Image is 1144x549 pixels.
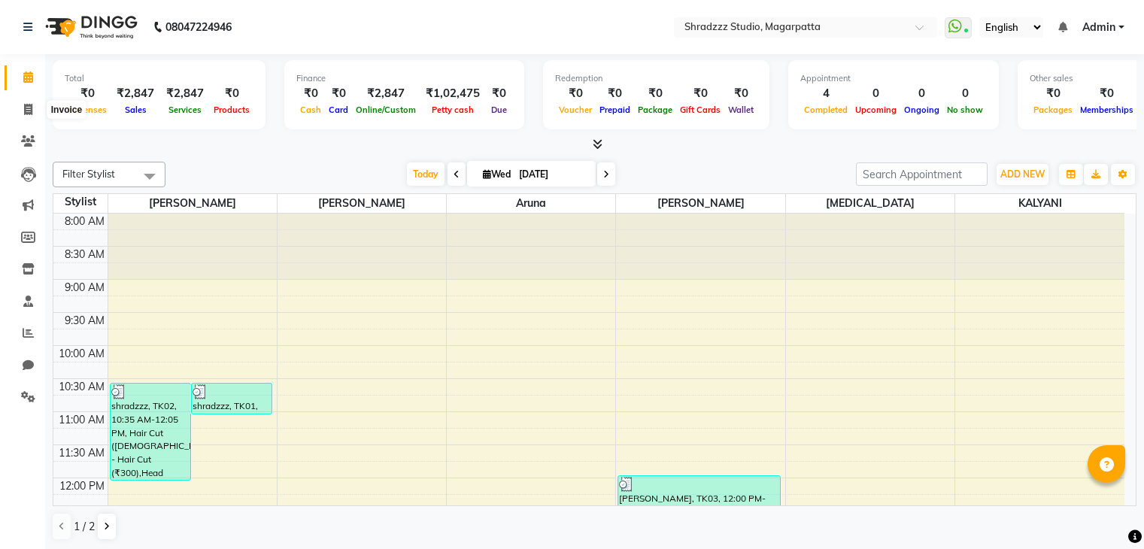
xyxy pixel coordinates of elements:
div: 8:30 AM [62,247,108,262]
div: ₹1,02,475 [420,85,486,102]
div: Total [65,72,253,85]
div: Stylist [53,194,108,210]
div: 0 [851,85,900,102]
span: Voucher [555,105,596,115]
input: 2025-09-03 [514,163,590,186]
span: 1 / 2 [74,519,95,535]
span: Online/Custom [352,105,420,115]
span: Wallet [724,105,757,115]
span: Cash [296,105,325,115]
span: Packages [1030,105,1076,115]
div: ₹0 [296,85,325,102]
div: ₹0 [596,85,634,102]
div: Appointment [800,72,987,85]
div: ₹0 [65,85,111,102]
div: ₹2,847 [111,85,160,102]
span: Sales [121,105,150,115]
div: shradzzz, TK02, 10:35 AM-12:05 PM, Hair Cut ([DEMOGRAPHIC_DATA]) - Hair Cut (₹300),Head Massage -... [111,384,190,480]
div: ₹2,847 [160,85,210,102]
div: [PERSON_NAME], TK03, 12:00 PM-01:00 PM, Normal Wax - Under Arms (₹100),Threading - Eyebrows (₹80)... [618,476,780,540]
div: ₹0 [634,85,676,102]
div: ₹0 [676,85,724,102]
div: 8:00 AM [62,214,108,229]
div: ₹2,847 [352,85,420,102]
div: 4 [800,85,851,102]
span: Completed [800,105,851,115]
span: Admin [1082,20,1115,35]
span: Ongoing [900,105,943,115]
b: 08047224946 [165,6,232,48]
div: Invoice [47,101,86,119]
span: No show [943,105,987,115]
span: Prepaid [596,105,634,115]
span: ADD NEW [1000,168,1045,180]
span: Upcoming [851,105,900,115]
div: ₹0 [210,85,253,102]
div: 12:00 PM [56,478,108,494]
div: 9:30 AM [62,313,108,329]
span: [PERSON_NAME] [108,194,277,213]
span: Due [487,105,511,115]
div: 0 [900,85,943,102]
span: Gift Cards [676,105,724,115]
span: Products [210,105,253,115]
iframe: chat widget [1081,489,1129,534]
button: ADD NEW [997,164,1048,185]
span: [PERSON_NAME] [278,194,446,213]
div: 10:00 AM [56,346,108,362]
div: 9:00 AM [62,280,108,296]
span: Wed [479,168,514,180]
div: shradzzz, TK01, 10:35 AM-11:05 AM, Shampoo With Conditioner & Mask Application - Upto Shoulder (₹... [192,384,272,414]
span: Aruna [447,194,615,213]
input: Search Appointment [856,162,988,186]
span: [MEDICAL_DATA] [786,194,954,213]
div: Redemption [555,72,757,85]
div: ₹0 [555,85,596,102]
div: 10:30 AM [56,379,108,395]
span: Filter Stylist [62,168,115,180]
span: Card [325,105,352,115]
div: ₹0 [1030,85,1076,102]
span: Services [165,105,205,115]
span: Package [634,105,676,115]
div: ₹0 [325,85,352,102]
div: ₹0 [724,85,757,102]
span: Today [407,162,445,186]
div: ₹0 [486,85,512,102]
img: logo [38,6,141,48]
span: Petty cash [428,105,478,115]
span: Memberships [1076,105,1137,115]
div: 0 [943,85,987,102]
div: 11:30 AM [56,445,108,461]
span: [PERSON_NAME] [616,194,784,213]
div: Finance [296,72,512,85]
span: KALYANI [955,194,1124,213]
div: ₹0 [1076,85,1137,102]
div: 11:00 AM [56,412,108,428]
